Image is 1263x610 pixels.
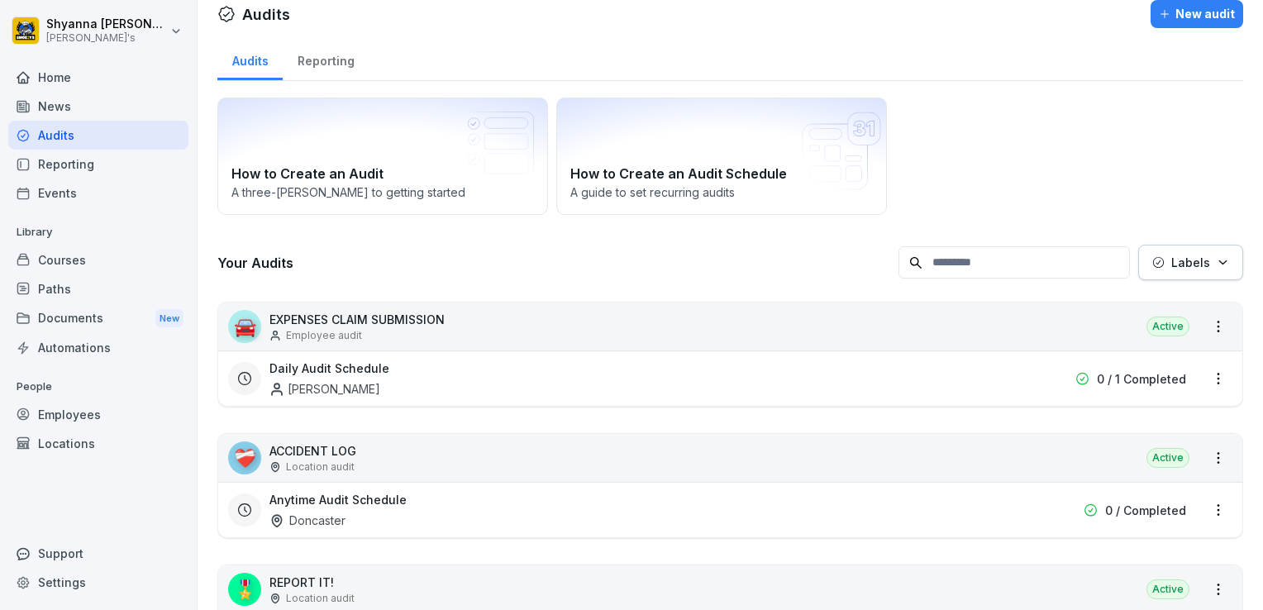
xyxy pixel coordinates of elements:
[283,38,369,80] a: Reporting
[228,573,261,606] div: 🎖️
[242,3,290,26] h1: Audits
[8,92,188,121] a: News
[8,568,188,597] a: Settings
[1146,317,1189,336] div: Active
[231,164,534,183] h2: How to Create an Audit
[1146,448,1189,468] div: Active
[1159,5,1235,23] div: New audit
[8,539,188,568] div: Support
[570,164,873,183] h2: How to Create an Audit Schedule
[46,17,167,31] p: Shyanna [PERSON_NAME]
[8,245,188,274] a: Courses
[8,274,188,303] a: Paths
[8,303,188,334] a: DocumentsNew
[269,311,445,328] p: EXPENSES CLAIM SUBMISSION
[1146,579,1189,599] div: Active
[8,374,188,400] p: People
[217,98,548,215] a: How to Create an AuditA three-[PERSON_NAME] to getting started
[8,219,188,245] p: Library
[269,512,346,529] div: Doncaster
[8,121,188,150] a: Audits
[556,98,887,215] a: How to Create an Audit ScheduleA guide to set recurring audits
[286,328,362,343] p: Employee audit
[8,429,188,458] a: Locations
[217,254,890,272] h3: Your Audits
[269,574,355,591] p: REPORT IT!
[269,360,389,377] h3: Daily Audit Schedule
[269,380,380,398] div: [PERSON_NAME]
[570,183,873,201] p: A guide to set recurring audits
[8,333,188,362] a: Automations
[217,38,283,80] a: Audits
[269,442,356,460] p: ACCIDENT LOG
[155,309,183,328] div: New
[8,400,188,429] a: Employees
[228,310,261,343] div: 🚘
[46,32,167,44] p: [PERSON_NAME]'s
[8,150,188,179] a: Reporting
[286,460,355,474] p: Location audit
[8,179,188,207] a: Events
[8,303,188,334] div: Documents
[231,183,534,201] p: A three-[PERSON_NAME] to getting started
[8,63,188,92] a: Home
[269,491,407,508] h3: Anytime Audit Schedule
[1171,254,1210,271] p: Labels
[1105,502,1186,519] p: 0 / Completed
[286,591,355,606] p: Location audit
[1138,245,1243,280] button: Labels
[1097,370,1186,388] p: 0 / 1 Completed
[228,441,261,474] div: ❤️‍🩹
